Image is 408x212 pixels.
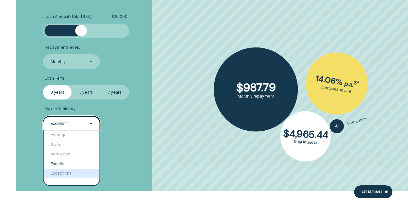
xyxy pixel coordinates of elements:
[45,76,64,81] span: Loan Term
[44,159,99,168] div: Excellent
[43,85,72,99] label: 3 years
[354,185,392,198] a: Get Estimate
[45,14,91,19] span: Loan Amount ( $5k - $63k )
[44,150,99,159] div: Very good
[45,107,80,112] span: My credit history is
[44,140,99,150] div: Good
[51,60,65,64] div: Monthly
[328,112,369,135] button: See details
[347,116,368,126] span: See details
[100,85,129,99] label: 7 years
[112,14,127,19] span: $ 30,000
[72,85,100,99] label: 5 years
[45,45,80,50] span: Repayments every
[44,169,99,178] div: Exceptional
[51,121,68,126] div: Excellent
[44,130,99,140] div: Average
